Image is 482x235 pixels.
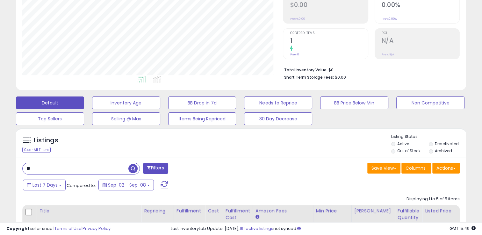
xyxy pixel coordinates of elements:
[284,75,334,80] b: Short Term Storage Fees:
[396,96,464,109] button: Non Competitive
[255,214,259,220] small: Amazon Fees.
[367,163,400,174] button: Save View
[6,226,111,232] div: seller snap | |
[382,1,459,10] h2: 0.00%
[108,182,146,188] span: Sep-02 - Sep-08
[401,163,431,174] button: Columns
[22,147,51,153] div: Clear All Filters
[6,225,30,231] strong: Copyright
[16,112,84,125] button: Top Sellers
[290,32,368,35] span: Ordered Items
[143,163,168,174] button: Filters
[92,112,160,125] button: Selling @ Max
[382,32,459,35] span: ROI
[171,226,476,232] div: Last InventoryLab Update: [DATE], not synced.
[32,182,58,188] span: Last 7 Days
[39,208,139,214] div: Title
[255,208,311,214] div: Amazon Fees
[335,74,346,80] span: $0.00
[450,225,476,231] span: 2025-09-16 15:49 GMT
[398,208,420,221] div: Fulfillable Quantity
[290,17,305,21] small: Prev: $0.00
[397,141,409,146] label: Active
[67,182,96,189] span: Compared to:
[425,208,480,214] div: Listed Price
[92,96,160,109] button: Inventory Age
[168,96,236,109] button: BB Drop in 7d
[226,208,250,221] div: Fulfillment Cost
[406,165,426,171] span: Columns
[382,53,394,56] small: Prev: N/A
[406,196,460,202] div: Displaying 1 to 5 of 5 items
[354,208,392,214] div: [PERSON_NAME]
[397,148,421,153] label: Out of Stock
[435,148,452,153] label: Archived
[168,112,236,125] button: Items Being Repriced
[382,37,459,46] h2: N/A
[208,208,220,214] div: Cost
[290,37,368,46] h2: 1
[244,112,312,125] button: 30 Day Decrease
[382,17,397,21] small: Prev: 0.00%
[391,134,466,140] p: Listing States:
[240,225,273,231] a: 161 active listings
[34,136,58,145] h5: Listings
[144,208,171,214] div: Repricing
[432,163,460,174] button: Actions
[244,96,312,109] button: Needs to Reprice
[316,208,349,214] div: Min Price
[54,225,82,231] a: Terms of Use
[284,66,455,73] li: $0
[435,141,459,146] label: Deactivated
[23,180,66,190] button: Last 7 Days
[98,180,154,190] button: Sep-02 - Sep-08
[176,208,202,214] div: Fulfillment
[290,1,368,10] h2: $0.00
[290,53,299,56] small: Prev: 0
[83,225,111,231] a: Privacy Policy
[320,96,388,109] button: BB Price Below Min
[16,96,84,109] button: Default
[284,67,327,73] b: Total Inventory Value:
